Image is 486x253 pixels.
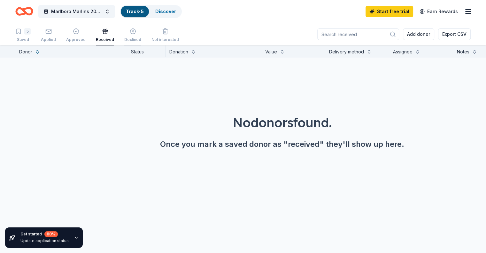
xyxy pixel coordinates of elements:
[366,6,413,17] a: Start free trial
[169,48,188,56] div: Donation
[416,6,462,17] a: Earn Rewards
[15,37,31,42] div: Saved
[96,26,114,45] button: Received
[15,26,31,45] button: 5Saved
[41,26,56,45] button: Applied
[317,28,399,40] input: Search received
[457,48,469,56] div: Notes
[15,4,33,19] a: Home
[124,37,141,42] div: Declined
[96,37,114,42] div: Received
[438,28,471,40] button: Export CSV
[127,45,166,57] div: Status
[20,231,69,237] div: Get started
[329,48,364,56] div: Delivery method
[124,26,141,45] button: Declined
[151,26,179,45] button: Not interested
[151,37,179,42] div: Not interested
[66,37,86,42] div: Approved
[38,5,115,18] button: Marlboro Marlins 2025 Golf Outing
[126,9,144,14] a: Track· 5
[66,26,86,45] button: Approved
[20,238,69,243] div: Update application status
[403,28,434,40] button: Add donor
[265,48,277,56] div: Value
[393,48,413,56] div: Assignee
[44,231,58,237] div: 80 %
[51,8,102,15] span: Marlboro Marlins 2025 Golf Outing
[120,5,182,18] button: Track· 5Discover
[155,9,176,14] a: Discover
[24,28,31,35] div: 5
[19,48,32,56] div: Donor
[41,37,56,42] div: Applied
